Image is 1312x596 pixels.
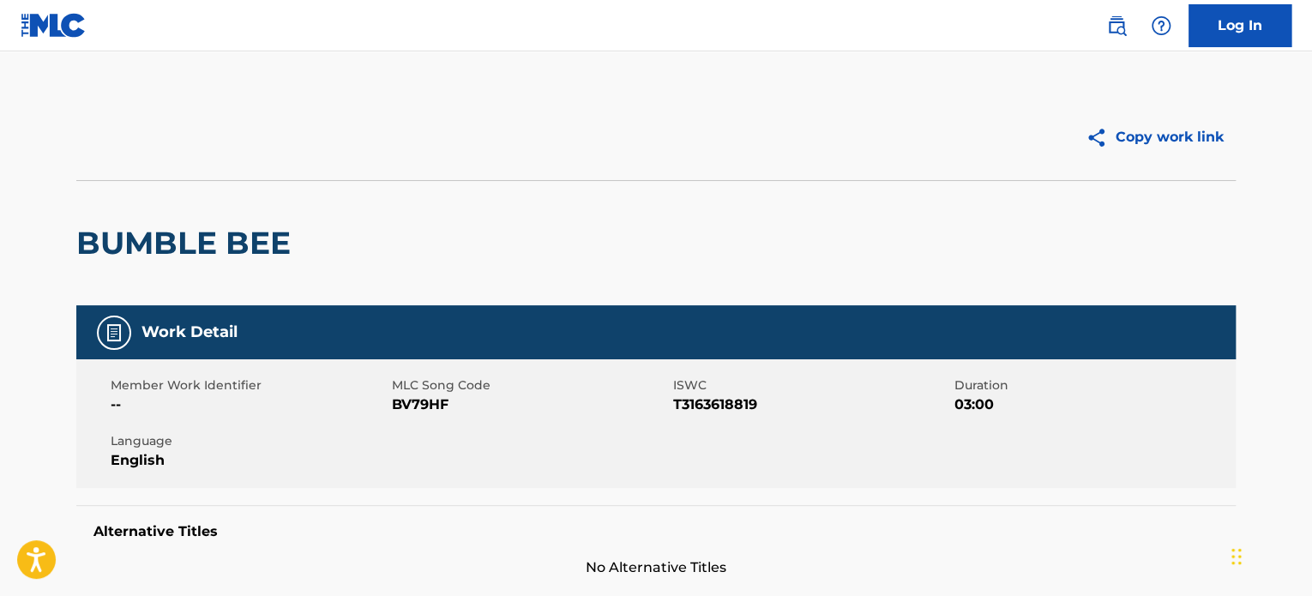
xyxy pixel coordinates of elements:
[392,394,669,415] span: BV79HF
[111,450,388,471] span: English
[21,13,87,38] img: MLC Logo
[673,394,950,415] span: T3163618819
[673,376,950,394] span: ISWC
[111,394,388,415] span: --
[141,322,238,342] h5: Work Detail
[1151,15,1171,36] img: help
[954,394,1231,415] span: 03:00
[111,376,388,394] span: Member Work Identifier
[1231,531,1242,582] div: Drag
[76,557,1236,578] span: No Alternative Titles
[392,376,669,394] span: MLC Song Code
[111,432,388,450] span: Language
[1074,116,1236,159] button: Copy work link
[76,224,299,262] h2: BUMBLE BEE
[1144,9,1178,43] div: Help
[104,322,124,343] img: Work Detail
[954,376,1231,394] span: Duration
[1086,127,1116,148] img: Copy work link
[1106,15,1127,36] img: search
[93,523,1219,540] h5: Alternative Titles
[1189,4,1291,47] a: Log In
[1099,9,1134,43] a: Public Search
[1226,514,1312,596] iframe: Chat Widget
